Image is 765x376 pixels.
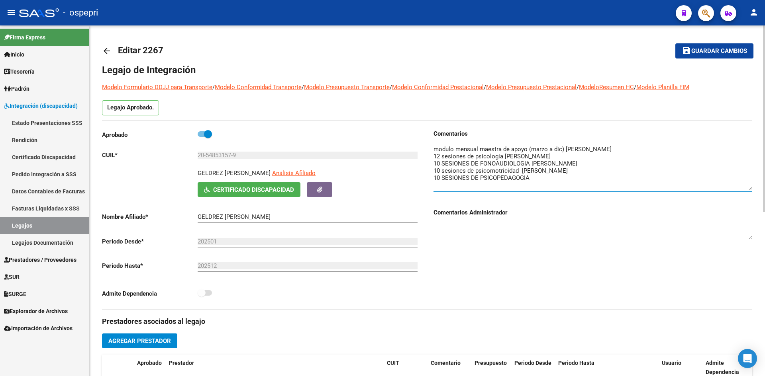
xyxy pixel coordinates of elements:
a: Modelo Formulario DDJJ para Transporte [102,84,212,91]
a: Modelo Presupuesto Prestacional [486,84,577,91]
h1: Legajo de Integración [102,64,752,76]
span: Periodo Desde [514,360,551,366]
h3: Comentarios Administrador [433,208,752,217]
span: Aprobado [137,360,162,366]
span: Inicio [4,50,24,59]
span: Periodo Hasta [558,360,594,366]
span: Integración (discapacidad) [4,101,78,110]
span: Firma Express [4,33,45,42]
span: Agregar Prestador [108,337,171,345]
span: Guardar cambios [691,48,747,55]
a: Modelo Presupuesto Transporte [304,84,390,91]
span: Editar 2267 [118,45,163,55]
span: Comentario [431,360,461,366]
span: Análisis Afiliado [272,169,316,177]
span: Usuario [662,360,681,366]
p: Periodo Hasta [102,261,198,270]
span: Certificado Discapacidad [213,186,294,193]
h3: Comentarios [433,129,752,138]
a: ModeloResumen HC [579,84,634,91]
p: GELDREZ [PERSON_NAME] [198,169,271,177]
p: Periodo Desde [102,237,198,246]
mat-icon: arrow_back [102,46,112,56]
span: Tesorería [4,67,35,76]
button: Guardar cambios [675,43,753,58]
h3: Prestadores asociados al legajo [102,316,752,327]
span: SUR [4,273,20,281]
mat-icon: person [749,8,759,17]
mat-icon: menu [6,8,16,17]
a: Modelo Conformidad Prestacional [392,84,484,91]
p: Aprobado [102,131,198,139]
span: SURGE [4,290,26,298]
span: Padrón [4,84,29,93]
span: Presupuesto [475,360,507,366]
a: Modelo Planilla FIM [636,84,689,91]
span: Admite Dependencia [706,360,739,375]
span: CUIT [387,360,399,366]
mat-icon: save [682,46,691,55]
a: Modelo Conformidad Transporte [215,84,302,91]
p: Legajo Aprobado. [102,100,159,115]
span: - ospepri [63,4,98,21]
p: Admite Dependencia [102,289,198,298]
div: Open Intercom Messenger [738,349,757,368]
span: Importación de Archivos [4,324,73,333]
p: Nombre Afiliado [102,212,198,221]
span: Prestadores / Proveedores [4,255,76,264]
span: Prestador [169,360,194,366]
span: Explorador de Archivos [4,307,68,316]
button: Agregar Prestador [102,333,177,348]
button: Certificado Discapacidad [198,182,300,197]
p: CUIL [102,151,198,160]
